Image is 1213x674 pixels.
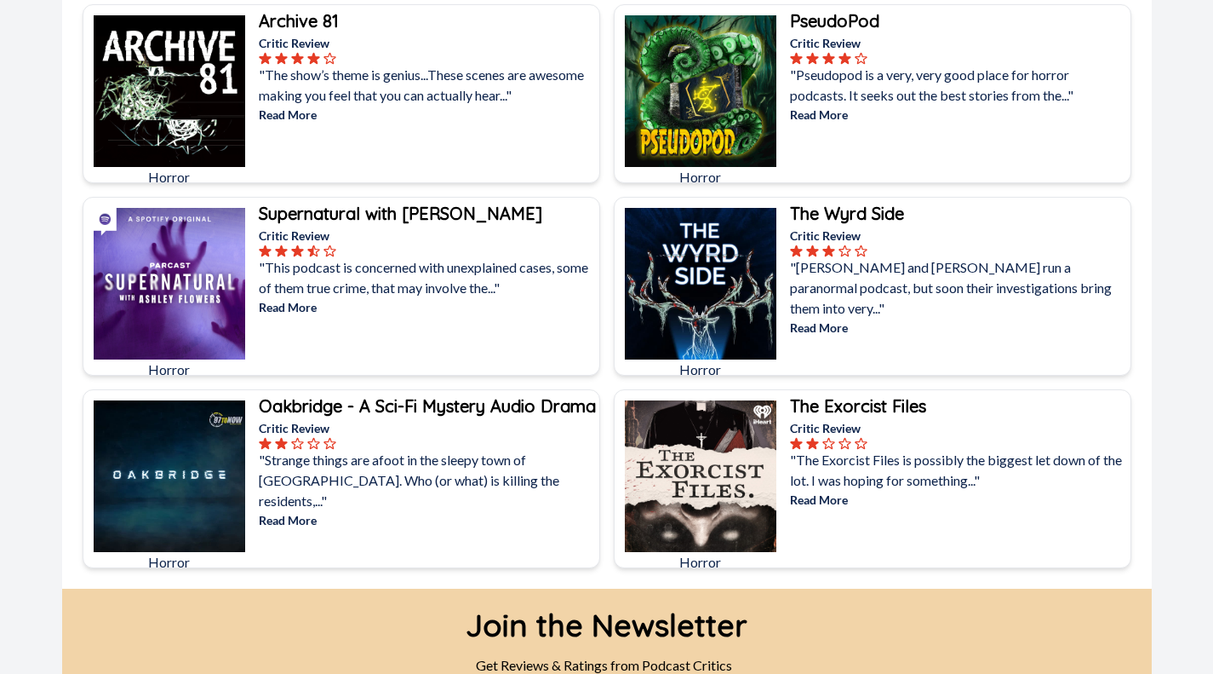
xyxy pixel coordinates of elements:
p: Read More [790,491,1127,509]
p: Horror [625,360,776,380]
b: The Wyrd Side [790,203,904,224]
p: Critic Review [259,227,596,245]
p: Read More [259,511,596,529]
p: Critic Review [790,34,1127,52]
img: Archive 81 [94,15,245,167]
p: "This podcast is concerned with unexplained cases, some of them true crime, that may involve the..." [259,257,596,298]
p: Critic Review [259,419,596,437]
p: Horror [625,167,776,187]
img: Supernatural with Ashley Flowers [94,208,245,360]
p: Critic Review [259,34,596,52]
p: Read More [259,298,596,316]
p: Read More [790,319,1127,337]
img: The Exorcist Files [625,400,776,552]
a: Oakbridge - A Sci-Fi Mystery Audio DramaHorrorOakbridge - A Sci-Fi Mystery Audio DramaCritic Revi... [83,389,600,568]
p: "The Exorcist Files is possibly the biggest let down of the lot. I was hoping for something..." [790,450,1127,491]
p: Horror [94,552,245,573]
p: "Strange things are afoot in the sleepy town of [GEOGRAPHIC_DATA]. Who (or what) is killing the r... [259,450,596,511]
p: "The show’s theme is genius...These scenes are awesome making you feel that you can actually hear... [259,65,596,106]
p: Horror [94,167,245,187]
a: PseudoPodHorrorPseudoPodCritic Review"Pseudopod is a very, very good place for horror podcasts. I... [614,4,1131,183]
b: The Exorcist Files [790,395,926,417]
div: Join the Newsletter [466,589,747,648]
p: "Pseudopod is a very, very good place for horror podcasts. It seeks out the best stories from the... [790,65,1127,106]
a: The Wyrd SideHorrorThe Wyrd SideCritic Review"[PERSON_NAME] and [PERSON_NAME] run a paranormal po... [614,197,1131,376]
p: Critic Review [790,227,1127,245]
b: Oakbridge - A Sci-Fi Mystery Audio Drama [259,395,596,417]
p: Critic Review [790,419,1127,437]
a: The Exorcist FilesHorrorThe Exorcist FilesCritic Review"The Exorcist Files is possibly the bigges... [614,389,1131,568]
p: Horror [625,552,776,573]
p: Read More [259,106,596,124]
img: Oakbridge - A Sci-Fi Mystery Audio Drama [94,400,245,552]
p: Read More [790,106,1127,124]
p: Horror [94,360,245,380]
b: Archive 81 [259,10,339,32]
a: Supernatural with Ashley FlowersHorrorSupernatural with [PERSON_NAME]Critic Review"This podcast i... [83,197,600,376]
p: "[PERSON_NAME] and [PERSON_NAME] run a paranormal podcast, but soon their investigations bring th... [790,257,1127,319]
a: Archive 81HorrorArchive 81Critic Review"The show’s theme is genius...These scenes are awesome mak... [83,4,600,183]
img: PseudoPod [625,15,776,167]
b: PseudoPod [790,10,879,32]
b: Supernatural with [PERSON_NAME] [259,203,542,224]
img: The Wyrd Side [625,208,776,360]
